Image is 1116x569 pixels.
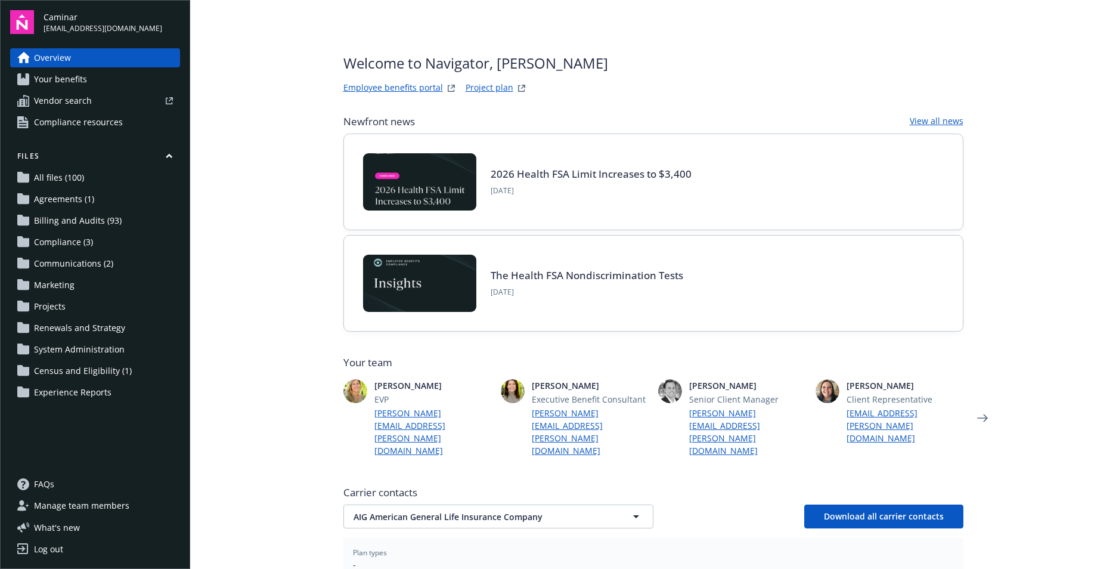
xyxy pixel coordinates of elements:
a: projectPlanWebsite [514,81,529,95]
a: Next [973,409,992,428]
span: Welcome to Navigator , [PERSON_NAME] [343,52,608,74]
span: Renewals and Strategy [34,318,125,338]
span: Projects [34,297,66,316]
button: Caminar[EMAIL_ADDRESS][DOMAIN_NAME] [44,10,180,34]
a: striveWebsite [444,81,458,95]
span: All files (100) [34,168,84,187]
a: [PERSON_NAME][EMAIL_ADDRESS][PERSON_NAME][DOMAIN_NAME] [532,407,649,457]
span: [PERSON_NAME] [847,379,963,392]
a: All files (100) [10,168,180,187]
a: Billing and Audits (93) [10,211,180,230]
span: Overview [34,48,71,67]
span: Download all carrier contacts [824,511,944,522]
span: Senior Client Manager [689,393,806,406]
a: Project plan [466,81,513,95]
button: Files [10,151,180,166]
img: photo [816,379,839,403]
a: Agreements (1) [10,190,180,209]
a: [PERSON_NAME][EMAIL_ADDRESS][PERSON_NAME][DOMAIN_NAME] [689,407,806,457]
a: Renewals and Strategy [10,318,180,338]
span: Newfront news [343,115,415,129]
a: Experience Reports [10,383,180,402]
a: Projects [10,297,180,316]
span: AIG American General Life Insurance Company [354,511,602,523]
a: Communications (2) [10,254,180,273]
span: [DATE] [491,287,683,298]
a: Employee benefits portal [343,81,443,95]
img: Card Image - EB Compliance Insights.png [363,255,476,312]
span: Experience Reports [34,383,111,402]
span: Client Representative [847,393,963,406]
a: System Administration [10,340,180,359]
button: What's new [10,521,99,534]
a: Vendor search [10,91,180,110]
span: Vendor search [34,91,92,110]
span: What ' s new [34,521,80,534]
a: Overview [10,48,180,67]
span: Compliance (3) [34,233,93,252]
a: Marketing [10,276,180,295]
span: [EMAIL_ADDRESS][DOMAIN_NAME] [44,23,162,34]
img: navigator-logo.svg [10,10,34,34]
a: Your benefits [10,70,180,89]
span: FAQs [34,475,54,494]
div: Log out [34,540,63,559]
span: [PERSON_NAME] [374,379,491,392]
span: [DATE] [491,185,692,196]
a: View all news [910,115,963,129]
span: EVP [374,393,491,406]
span: Agreements (1) [34,190,94,209]
span: Plan types [353,548,954,558]
span: [PERSON_NAME] [532,379,649,392]
span: Your team [343,355,963,370]
span: Executive Benefit Consultant [532,393,649,406]
img: photo [501,379,525,403]
span: Manage team members [34,496,129,515]
span: Carrier contacts [343,485,963,500]
a: 2026 Health FSA Limit Increases to $3,400 [491,167,692,181]
span: Your benefits [34,70,87,89]
a: Compliance (3) [10,233,180,252]
a: The Health FSA Nondiscrimination Tests [491,268,683,282]
span: Census and Eligibility (1) [34,361,132,381]
span: [PERSON_NAME] [689,379,806,392]
span: Caminar [44,11,162,23]
a: FAQs [10,475,180,494]
a: Compliance resources [10,113,180,132]
span: Communications (2) [34,254,113,273]
span: System Administration [34,340,125,359]
img: photo [343,379,367,403]
span: Compliance resources [34,113,123,132]
span: Billing and Audits (93) [34,211,122,230]
a: [EMAIL_ADDRESS][PERSON_NAME][DOMAIN_NAME] [847,407,963,444]
img: BLOG-Card Image - Compliance - 2026 Health FSA Limit Increases to $3,400.jpg [363,153,476,211]
a: [PERSON_NAME][EMAIL_ADDRESS][PERSON_NAME][DOMAIN_NAME] [374,407,491,457]
img: photo [658,379,682,403]
a: Census and Eligibility (1) [10,361,180,381]
button: AIG American General Life Insurance Company [343,505,653,528]
span: Marketing [34,276,75,295]
a: Manage team members [10,496,180,515]
button: Download all carrier contacts [804,505,963,528]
